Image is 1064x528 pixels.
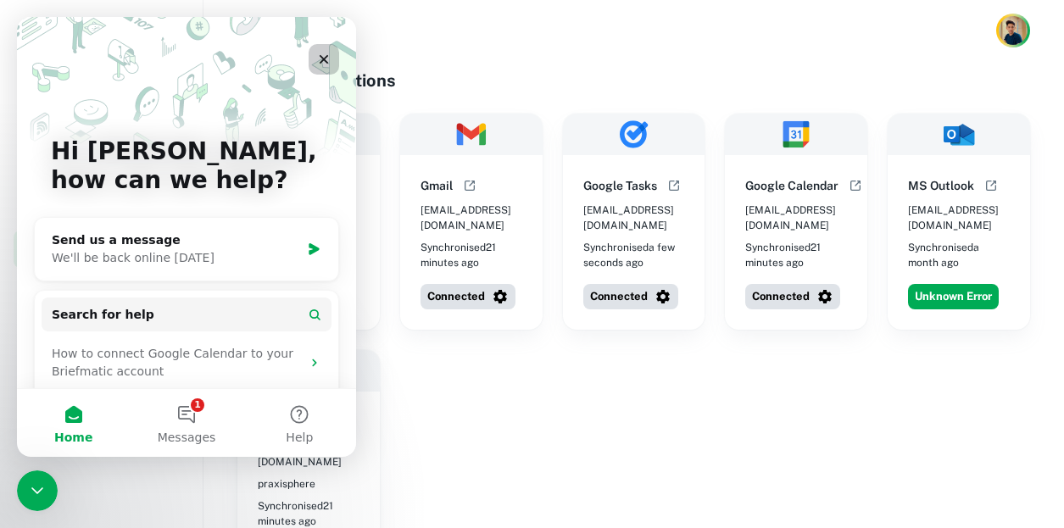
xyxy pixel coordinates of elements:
a: Scheduler [14,149,189,186]
h4: Active Connections [237,68,1030,93]
h6: MS Outlook [908,176,974,195]
img: Google Tasks [563,114,705,155]
img: Amit Saxena [999,16,1028,45]
button: Open help documentation [460,175,480,196]
a: List [14,68,189,105]
button: Help [226,372,339,440]
span: [EMAIL_ADDRESS][DOMAIN_NAME] [745,203,847,233]
p: Hi [PERSON_NAME], how can we help? [34,120,305,178]
div: How to connect Google Calendar to your Briefmatic account [25,321,315,370]
span: Synchronised 21 minutes ago [745,240,847,270]
span: praxisphere [258,476,315,492]
img: Google Calendar [725,114,867,155]
div: Close [292,27,322,58]
span: Search for help [35,289,137,307]
span: Messages [141,414,199,426]
iframe: To enrich screen reader interactions, please activate Accessibility in Grammarly extension settings [17,470,58,511]
h6: Google Calendar [745,176,838,195]
button: Connected [583,284,678,309]
a: Connections [14,231,189,268]
button: Connected [745,284,840,309]
h6: Gmail [421,176,453,195]
span: Synchronised a month ago [908,240,1010,270]
div: How to connect Google Calendar to your Briefmatic account [35,328,284,364]
div: Send us a message [35,214,283,232]
span: Synchronised 21 minutes ago [421,240,522,270]
h6: Google Tasks [583,176,657,195]
button: Open help documentation [845,175,866,196]
span: [EMAIL_ADDRESS][DOMAIN_NAME] [421,203,522,233]
iframe: To enrich screen reader interactions, please activate Accessibility in Grammarly extension settings [17,17,356,457]
button: Open help documentation [664,175,684,196]
button: Connected [421,284,515,309]
button: Messages [113,372,226,440]
span: [EMAIL_ADDRESS][DOMAIN_NAME] [583,203,685,233]
img: Gmail [400,114,543,155]
a: Board [14,108,189,146]
button: Account button [996,14,1030,47]
span: Home [37,414,75,426]
div: We'll be back online [DATE] [35,232,283,250]
span: Help [269,414,296,426]
button: Search for help [25,281,315,314]
button: Open help documentation [981,175,1001,196]
button: Unknown Error [908,284,999,309]
div: Send us a messageWe'll be back online [DATE] [17,200,322,264]
span: Synchronised a few seconds ago [583,240,685,270]
a: Notes [14,190,189,227]
img: MS Outlook [888,114,1030,155]
span: [EMAIL_ADDRESS][DOMAIN_NAME] [908,203,1010,233]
